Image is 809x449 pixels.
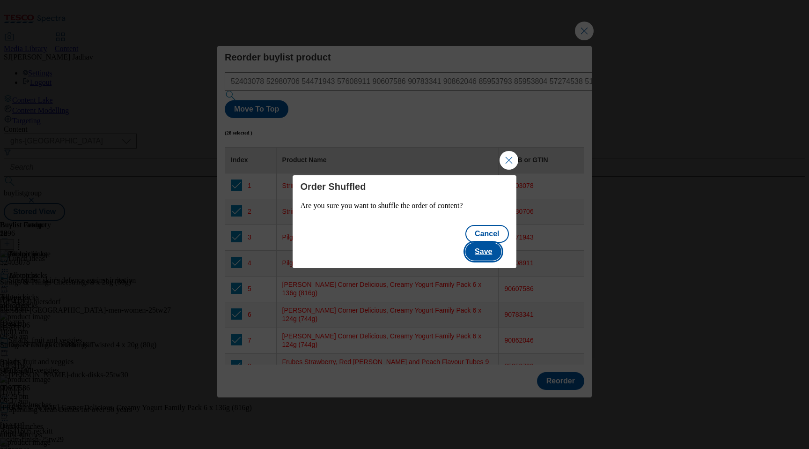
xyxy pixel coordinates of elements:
[300,202,508,210] p: Are you sure you want to shuffle the order of content?
[465,243,501,261] button: Save
[465,225,508,243] button: Cancel
[300,181,508,192] h4: Order Shuffled
[293,175,516,268] div: Modal
[500,151,518,170] button: Close Modal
